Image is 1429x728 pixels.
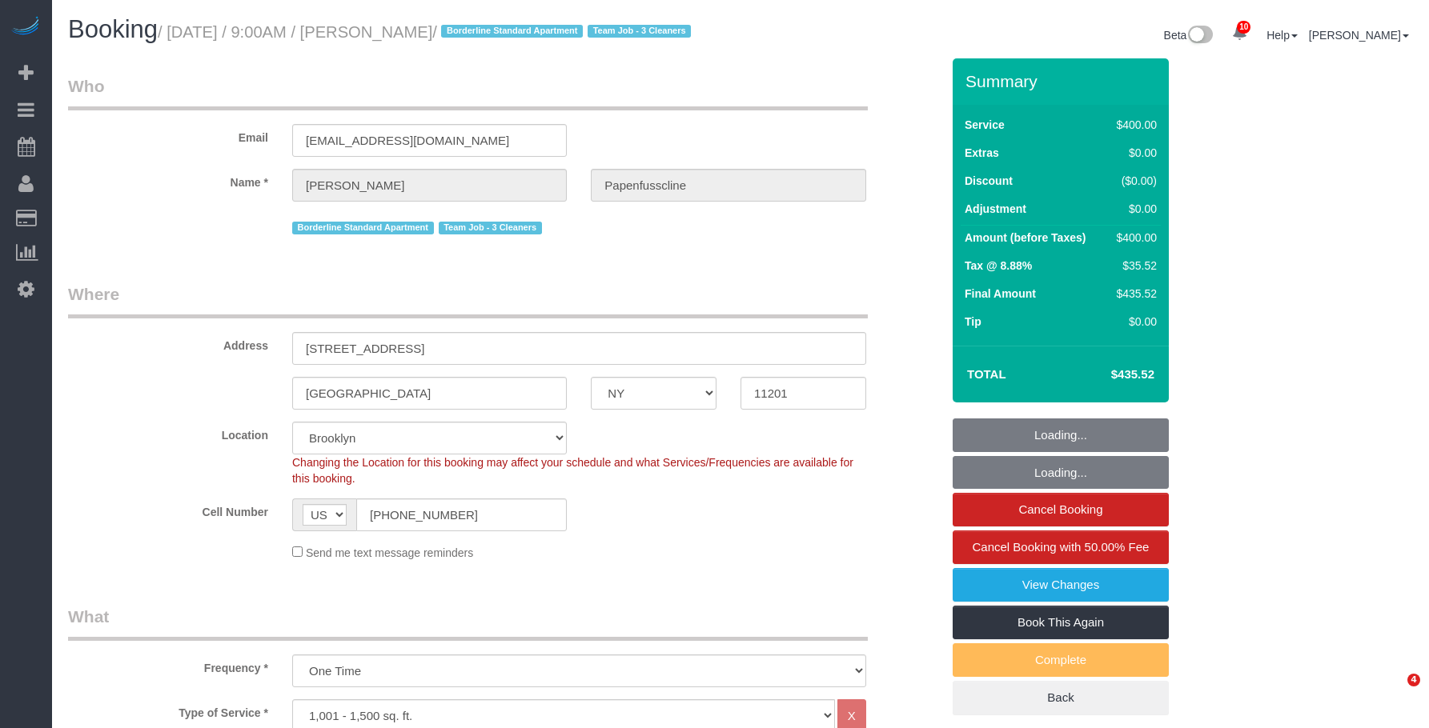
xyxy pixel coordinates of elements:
[1063,368,1154,382] h4: $435.52
[292,456,853,485] span: Changing the Location for this booking may affect your schedule and what Services/Frequencies are...
[965,286,1036,302] label: Final Amount
[292,222,434,234] span: Borderline Standard Apartment
[965,258,1032,274] label: Tax @ 8.88%
[56,422,280,443] label: Location
[953,606,1169,639] a: Book This Again
[1237,21,1250,34] span: 10
[967,367,1006,381] strong: Total
[965,314,981,330] label: Tip
[953,530,1169,564] a: Cancel Booking with 50.00% Fee
[56,124,280,146] label: Email
[1266,29,1298,42] a: Help
[68,74,868,110] legend: Who
[68,605,868,641] legend: What
[1110,230,1157,246] div: $400.00
[953,568,1169,602] a: View Changes
[965,145,999,161] label: Extras
[1110,314,1157,330] div: $0.00
[741,377,866,410] input: Zip Code
[965,117,1005,133] label: Service
[56,654,280,676] label: Frequency *
[965,173,1013,189] label: Discount
[56,169,280,190] label: Name *
[292,377,567,410] input: City
[1110,173,1157,189] div: ($0.00)
[439,222,542,234] span: Team Job - 3 Cleaners
[292,169,567,202] input: First Name
[588,25,691,38] span: Team Job - 3 Cleaners
[1224,16,1255,51] a: 10
[591,169,865,202] input: Last Name
[356,498,567,531] input: Cell Number
[158,23,696,41] small: / [DATE] / 9:00AM / [PERSON_NAME]
[1110,201,1157,217] div: $0.00
[68,15,158,43] span: Booking
[1309,29,1409,42] a: [PERSON_NAME]
[306,546,473,559] span: Send me text message reminders
[1110,286,1157,302] div: $435.52
[68,282,868,318] legend: Where
[432,23,696,41] span: /
[1110,145,1157,161] div: $0.00
[1186,26,1213,46] img: New interface
[292,124,567,157] input: Email
[10,16,42,38] img: Automaid Logo
[965,230,1086,246] label: Amount (before Taxes)
[56,332,280,354] label: Address
[965,72,1161,90] h3: Summary
[1110,117,1157,133] div: $400.00
[1164,29,1214,42] a: Beta
[953,681,1169,714] a: Back
[973,540,1150,554] span: Cancel Booking with 50.00% Fee
[1375,674,1413,712] iframe: Intercom live chat
[1110,258,1157,274] div: $35.52
[953,493,1169,526] a: Cancel Booking
[965,201,1026,217] label: Adjustment
[441,25,583,38] span: Borderline Standard Apartment
[56,699,280,721] label: Type of Service *
[1407,674,1420,686] span: 4
[56,498,280,520] label: Cell Number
